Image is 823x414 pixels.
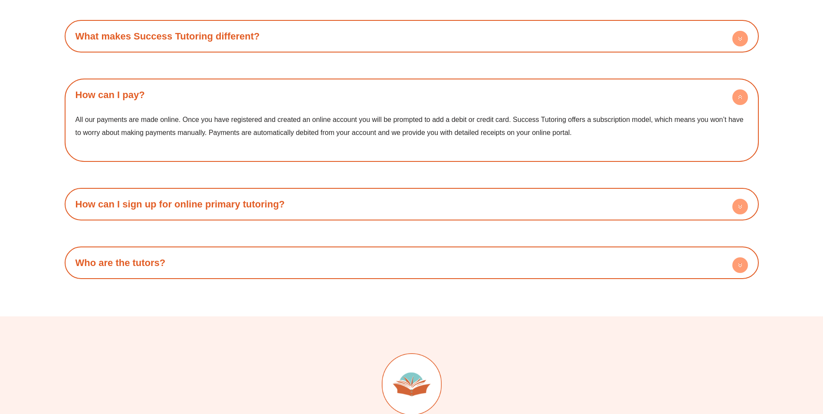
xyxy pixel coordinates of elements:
[679,316,823,414] iframe: Chat Widget
[69,24,754,48] h4: What makes Success Tutoring different?
[75,89,145,100] a: How can I pay?
[69,192,754,216] h4: How can I sign up for online primary tutoring?
[69,83,754,107] h4: How can I pay?
[69,107,754,158] div: How can I pay?
[75,31,260,42] a: What makes Success Tutoring different?
[75,199,285,210] a: How can I sign up for online primary tutoring?
[75,113,748,139] p: All our payments are made online. Once you have registered and created an online account you will...
[75,257,166,268] a: Who are the tutors?
[69,251,754,275] h4: Who are the tutors?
